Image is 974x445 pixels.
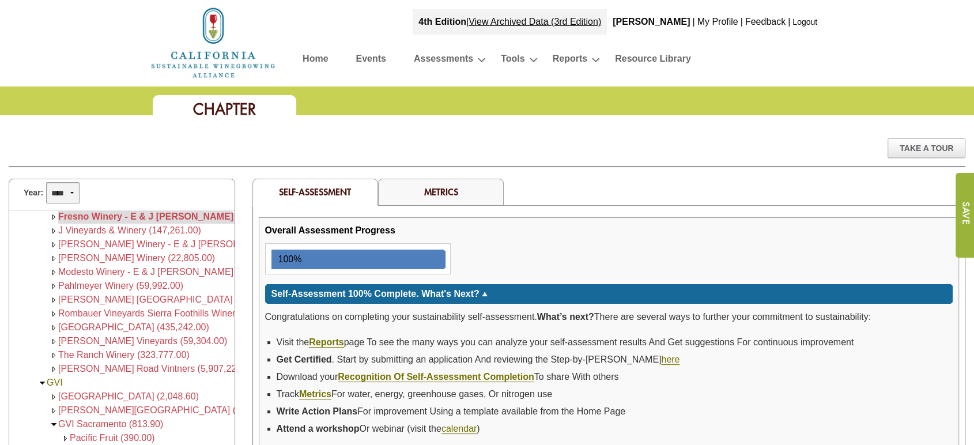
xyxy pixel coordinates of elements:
[58,364,258,374] a: [PERSON_NAME] Road Vintners (5,907,220.00)
[469,17,601,27] a: View Archived Data (3rd Edition)
[413,9,607,35] div: |
[277,403,953,420] li: For improvement Using a template available from the Home Page
[613,17,690,27] b: [PERSON_NAME]
[58,295,282,304] a: [PERSON_NAME] [GEOGRAPHIC_DATA] (54,647.00)
[277,334,953,351] li: Visit the page To see the many ways you can analyze your self-assessment results And Get suggesti...
[277,351,953,368] li: . Start by submitting an application And reviewing the Step-by-[PERSON_NAME]
[265,224,395,237] div: Overall Assessment Progress
[501,51,524,71] a: Tools
[273,251,302,268] div: 100%
[265,310,953,325] p: Congratulations on completing your sustainability self-assessment. There are several ways to furt...
[150,6,277,80] img: logo_cswa2x.png
[553,51,587,71] a: Reports
[58,308,290,318] a: Rombauer Vineyards Sierra Foothills Winery (52,258.00)
[70,433,155,443] a: Pacific Fruit (390.00)
[279,186,351,198] span: Self-Assessment
[58,322,209,332] a: [GEOGRAPHIC_DATA] (435,242.00)
[193,99,256,119] span: Chapter
[661,355,679,365] a: here
[58,405,267,415] a: [PERSON_NAME][GEOGRAPHIC_DATA] (512.00)
[271,289,480,299] span: Self-Assessment 100% Complete. What's Next?
[58,281,183,291] a: Pahlmeyer Winery (59,992.00)
[277,355,332,364] strong: Get Certified
[356,51,386,71] a: Events
[697,17,738,27] a: My Profile
[277,406,357,416] strong: Write Action Plans
[441,424,477,434] a: calendar
[58,350,190,360] a: The Ranch Winery (323,777.00)
[691,9,696,35] div: |
[303,51,328,71] a: Home
[739,9,744,35] div: |
[792,17,817,27] a: Logout
[277,368,953,386] li: Download your To share With others
[955,173,974,258] input: Submit
[58,336,227,346] a: [PERSON_NAME] Vineyards (59,304.00)
[338,372,534,382] a: Recognition Of Self-Assessment Completion
[309,337,343,348] a: Reports
[537,312,594,322] strong: What’s next?
[24,187,43,199] span: Year:
[787,9,791,35] div: |
[265,284,953,304] div: Click for more or less content
[299,389,331,399] a: Metrics
[424,186,458,198] a: Metrics
[58,253,215,263] a: [PERSON_NAME] Winery (22,805.00)
[888,138,965,158] div: Take A Tour
[58,391,199,401] a: [GEOGRAPHIC_DATA] (2,048.60)
[58,419,163,429] a: GVI Sacramento (813.90)
[482,292,488,296] img: sort_arrow_up.gif
[277,420,953,438] li: Or webinar (visit the )
[150,37,277,47] a: Home
[414,51,473,71] a: Assessments
[615,51,691,71] a: Resource Library
[58,212,334,221] a: Fresno Winery - E & J [PERSON_NAME] Winery (18,946,685.00)
[50,420,58,429] img: Collapse <span class='AgFacilityColorRed'>GVI Sacramento (813.90)</span>
[277,386,953,403] li: Track For water, energy, greenhouse gases, Or nitrogen use
[58,267,327,277] a: Modesto Winery - E & J [PERSON_NAME] Winery (3,479,737.00)
[38,379,47,387] img: Collapse GVI
[58,225,201,235] a: J Vineyards & Winery (147,261.00)
[277,424,360,433] strong: Attend a workshop
[47,378,63,387] a: GVI
[58,239,373,249] a: [PERSON_NAME] Winery - E & J [PERSON_NAME] Winery (30,993,770.00)
[745,17,786,27] a: Feedback
[418,17,466,27] strong: 4th Edition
